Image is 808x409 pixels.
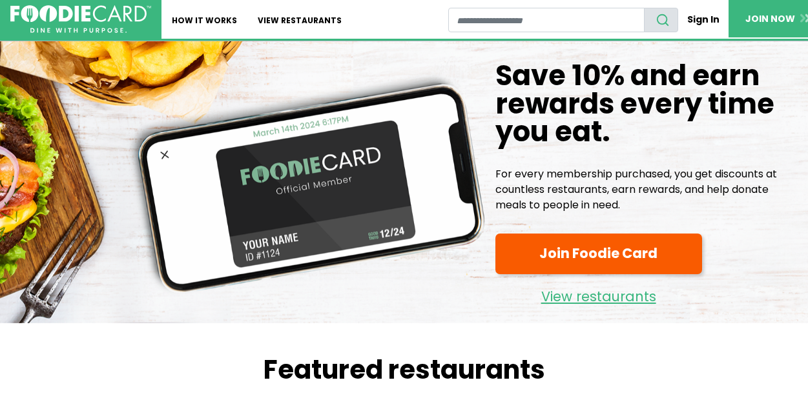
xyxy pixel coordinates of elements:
[495,279,702,308] a: View restaurants
[448,8,645,32] input: restaurant search
[495,62,798,146] h1: Save 10% and earn rewards every time you eat.
[495,166,798,213] p: For every membership purchased, you get discounts at countless restaurants, earn rewards, and hel...
[17,354,792,385] h2: Featured restaurants
[644,8,678,32] button: search
[10,5,151,34] img: FoodieCard; Eat, Drink, Save, Donate
[678,8,729,32] a: Sign In
[495,234,702,274] a: Join Foodie Card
